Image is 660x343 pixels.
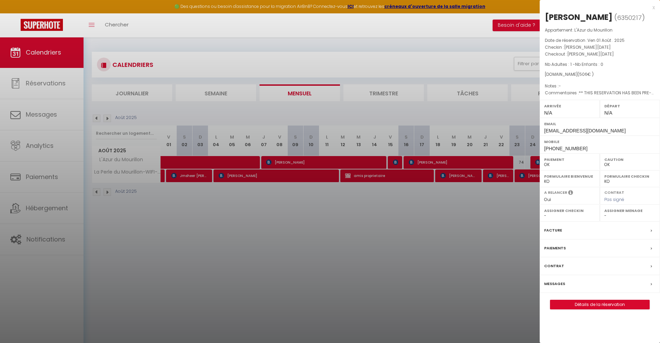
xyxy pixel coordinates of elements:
span: L'Azur du Mourillon [574,27,613,33]
span: - [559,83,561,89]
label: A relancer [544,190,567,196]
label: Paiement [544,156,595,163]
span: Pas signé [604,197,624,202]
p: Commentaires : [545,90,655,96]
label: Assigner Checkin [544,207,595,214]
label: Départ [604,103,656,109]
div: x [540,3,655,12]
span: [PHONE_NUMBER] [544,146,587,151]
div: [DOMAIN_NAME] [545,71,655,78]
label: Arrivée [544,103,595,109]
p: Notes : [545,83,655,90]
label: Formulaire Checkin [604,173,656,180]
span: 6350217 [617,13,642,22]
p: Appartement : [545,27,655,34]
label: Facture [544,227,562,234]
div: [PERSON_NAME] [545,12,613,23]
label: Paiements [544,245,566,252]
p: Checkin : [545,44,655,51]
label: Assigner Menage [604,207,656,214]
p: Date de réservation : [545,37,655,44]
label: Contrat [604,190,624,194]
span: [PERSON_NAME][DATE] [567,51,614,57]
label: Contrat [544,262,564,270]
label: Caution [604,156,656,163]
button: Détails de la réservation [550,300,650,309]
label: Formulaire Bienvenue [544,173,595,180]
span: Nb Adultes : 1 - [545,61,603,67]
span: [EMAIL_ADDRESS][DOMAIN_NAME] [544,128,626,133]
button: Ouvrir le widget de chat LiveChat [5,3,26,23]
span: ( € ) [577,71,594,77]
label: Email [544,120,656,127]
label: Mobile [544,138,656,145]
span: [PERSON_NAME][DATE] [564,44,611,50]
label: Messages [544,280,565,287]
span: 506 [579,71,587,77]
span: N/A [604,110,612,116]
i: Sélectionner OUI si vous souhaiter envoyer les séquences de messages post-checkout [568,190,573,197]
p: Checkout : [545,51,655,58]
span: ( ) [614,13,645,22]
span: Nb Enfants : 0 [575,61,603,67]
a: Détails de la réservation [550,300,649,309]
span: Ven 01 Août . 2025 [587,37,625,43]
span: N/A [544,110,552,116]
